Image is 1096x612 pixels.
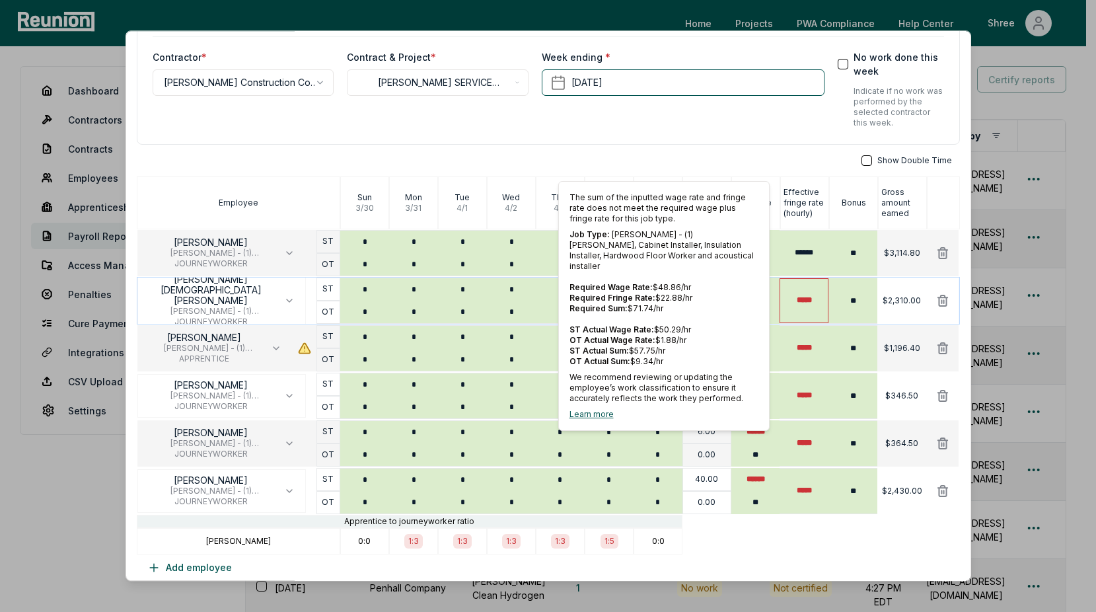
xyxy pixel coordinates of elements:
[554,203,567,213] p: 4 / 3
[885,438,918,449] p: $364.50
[322,260,334,270] p: OT
[137,555,242,581] button: Add employee
[405,192,422,203] p: Mon
[322,427,334,438] p: ST
[854,86,943,128] p: Indicate if no work was performed by the selected contractor this week.
[877,155,952,166] span: Show Double Time
[322,475,334,485] p: ST
[604,537,614,547] p: 1:5
[149,343,260,354] span: [PERSON_NAME] - (1) [PERSON_NAME], Cabinet Installer, Insulation Installer, Hardwood Floor Worker...
[149,449,274,459] span: JOURNEYWORKER
[884,343,920,354] p: $1,196.40
[322,498,334,508] p: OT
[149,438,274,449] span: [PERSON_NAME] - (1) [PERSON_NAME], Cabinet Installer, Insulation Installer, Hardwood Floor Worker...
[555,537,566,547] p: 1:3
[322,355,334,365] p: OT
[322,237,334,247] p: ST
[784,187,828,219] p: Effective fringe rate (hourly)
[153,50,207,64] label: Contractor
[408,537,419,547] p: 1:3
[652,536,665,547] p: 0:0
[502,192,520,203] p: Wed
[322,450,334,461] p: OT
[206,536,271,547] p: [PERSON_NAME]
[149,486,274,496] span: [PERSON_NAME] - (1) [PERSON_NAME], Cabinet Installer, Insulation Installer, Hardwood Floor Worker...
[881,187,926,219] p: Gross amount earned
[505,203,517,213] p: 4 / 2
[405,203,421,213] p: 3 / 31
[322,332,334,342] p: ST
[149,317,274,327] span: JOURNEYWORKER
[455,192,470,203] p: Tue
[149,248,274,258] span: [PERSON_NAME] - (1) [PERSON_NAME], Cabinet Installer, Insulation Installer, Hardwood Floor Worker...
[885,391,918,401] p: $346.50
[883,295,921,306] p: $2,310.00
[551,192,569,203] p: Thur
[322,307,334,318] p: OT
[854,50,943,78] label: No work done this week
[322,379,334,390] p: ST
[842,198,866,208] p: Bonus
[149,332,260,343] p: [PERSON_NAME]
[149,496,274,507] span: JOURNEYWORKER
[698,450,715,461] p: 0.00
[322,284,334,295] p: ST
[542,69,824,96] button: [DATE]
[219,198,258,208] p: Employee
[357,192,372,203] p: Sun
[457,203,468,213] p: 4 / 1
[149,274,274,306] p: [PERSON_NAME][DEMOGRAPHIC_DATA] [PERSON_NAME]
[506,537,517,547] p: 1:3
[347,50,436,64] label: Contract & Project
[149,475,274,486] p: [PERSON_NAME]
[698,427,715,438] p: 6.00
[882,486,922,496] p: $2,430.00
[542,50,610,64] label: Week ending
[355,203,374,213] p: 3 / 30
[358,536,371,547] p: 0:0
[149,306,274,317] span: [PERSON_NAME] - (1) [PERSON_NAME], Cabinet Installer, Insulation Installer, Hardwood Floor Worker...
[322,402,334,413] p: OT
[344,516,474,527] p: Apprentice to journeyworker ratio
[457,537,468,547] p: 1:3
[698,498,715,508] p: 0.00
[695,475,718,485] p: 40.00
[884,248,920,258] p: $3,114.80
[149,258,274,269] span: JOURNEYWORKER
[149,391,274,401] span: [PERSON_NAME] - (1) [PERSON_NAME], Cabinet Installer, Insulation Installer, Hardwood Floor Worker...
[149,380,274,391] p: [PERSON_NAME]
[149,237,274,248] p: [PERSON_NAME]
[149,428,274,438] p: [PERSON_NAME]
[149,354,260,364] span: APPRENTICE
[149,401,274,412] span: JOURNEYWORKER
